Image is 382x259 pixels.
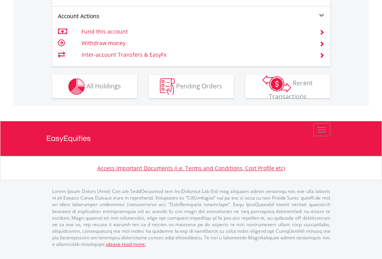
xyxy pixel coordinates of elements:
[81,37,310,49] td: Withdraw money
[87,81,121,90] span: All Holdings
[106,241,146,247] a: please read more:
[262,75,291,92] img: transactions-zar-wht.png
[81,49,310,61] td: Inter-account Transfers & EasyFx
[81,26,310,37] td: Fund this account
[149,75,234,98] button: Pending Orders
[52,12,191,20] div: Account Actions
[52,188,330,247] p: Lorem Ipsum Dolors (Ame) Con a/e SeddOeiusmod tem InciDiduntut Lab Etd mag aliquaen admin veniamq...
[52,75,137,98] button: All Holdings
[68,78,85,95] img: holdings-wht.png
[97,164,285,172] a: Access Important Documents (i.e. Terms and Conditions, Cost Profile etc)
[176,81,222,90] span: Pending Orders
[46,121,336,156] a: EasyEquities
[160,78,175,95] img: pending_instructions-wht.png
[245,75,330,98] button: Recent Transactions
